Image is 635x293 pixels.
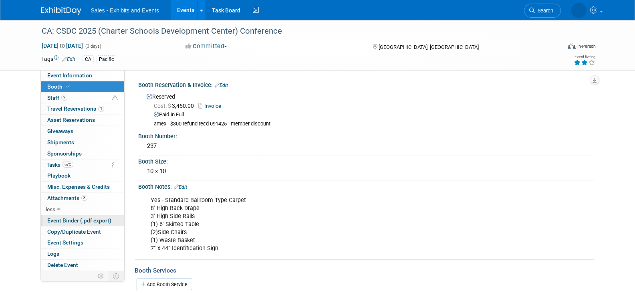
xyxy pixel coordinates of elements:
div: Booth Notes: [138,181,594,191]
span: Shipments [47,139,74,145]
i: Booth reservation complete [66,84,70,89]
span: less [46,206,55,212]
div: CA: CSDC 2025 (Charter Schools Development Center) Conference [39,24,549,38]
a: Event Information [41,70,124,81]
span: Booth [47,83,72,90]
span: Cost: $ [154,103,172,109]
a: Event Settings [41,237,124,248]
span: [DATE] [DATE] [41,42,83,49]
div: Booth Services [135,266,594,275]
a: Travel Reservations1 [41,103,124,114]
span: 3,450.00 [154,103,197,109]
img: ExhibitDay [41,7,81,15]
span: Event Settings [47,239,83,246]
a: Attachments3 [41,193,124,204]
span: Misc. Expenses & Credits [47,184,110,190]
a: Tasks67% [41,160,124,170]
span: 1 [98,106,104,112]
div: amex - $300 refund recd 091425 - member discount [154,121,588,127]
span: Playbook [47,172,71,179]
a: Shipments [41,137,124,148]
a: Playbook [41,170,124,181]
div: In-Person [577,43,596,49]
td: Tags [41,55,75,64]
img: Juli Toles [571,3,587,18]
td: Personalize Event Tab Strip [94,271,108,281]
a: Misc. Expenses & Credits [41,182,124,192]
a: Delete Event [41,260,124,271]
a: Edit [174,184,187,190]
div: Pacific [97,55,116,64]
span: Search [535,8,553,14]
div: Booth Number: [138,130,594,140]
span: Sales - Exhibits and Events [91,7,159,14]
a: Edit [62,57,75,62]
div: Booth Reservation & Invoice: [138,79,594,89]
a: Logs [41,249,124,259]
span: Event Binder (.pdf export) [47,217,111,224]
div: Paid in Full [154,111,588,119]
span: Attachments [47,195,87,201]
span: 2 [61,95,67,101]
a: Edit [215,83,228,88]
span: Asset Reservations [47,117,95,123]
div: Yes - Standard Ballroom Type Carpet 8' High Back Drape 3' High Side Rails (1) 6' Skirted Table (2... [145,192,506,257]
span: 67% [62,162,73,168]
span: Staff [47,95,67,101]
span: Giveaways [47,128,73,134]
span: (3 days) [85,44,101,49]
div: 237 [144,140,588,152]
img: Format-Inperson.png [568,43,576,49]
div: 10 x 10 [144,165,588,178]
td: Toggle Event Tabs [108,271,124,281]
span: Travel Reservations [47,105,104,112]
span: to [58,42,66,49]
a: Add Booth Service [137,279,192,290]
span: Tasks [46,162,73,168]
a: Giveaways [41,126,124,137]
div: Booth Size: [138,156,594,166]
span: Copy/Duplicate Event [47,228,101,235]
a: less [41,204,124,215]
a: Sponsorships [41,148,124,159]
span: Sponsorships [47,150,82,157]
a: Copy/Duplicate Event [41,226,124,237]
span: [GEOGRAPHIC_DATA], [GEOGRAPHIC_DATA] [379,44,479,50]
a: Asset Reservations [41,115,124,125]
div: Event Rating [574,55,595,59]
a: Search [524,4,561,18]
div: Event Format [514,42,596,54]
a: Event Binder (.pdf export) [41,215,124,226]
a: Invoice [198,103,225,109]
button: Committed [183,42,230,51]
span: Delete Event [47,262,78,268]
span: Potential Scheduling Conflict -- at least one attendee is tagged in another overlapping event. [112,95,118,102]
a: Booth [41,81,124,92]
span: Logs [47,251,59,257]
div: CA [83,55,94,64]
div: Reserved [144,91,588,127]
a: Staff2 [41,93,124,103]
span: Event Information [47,72,92,79]
span: 3 [81,195,87,201]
